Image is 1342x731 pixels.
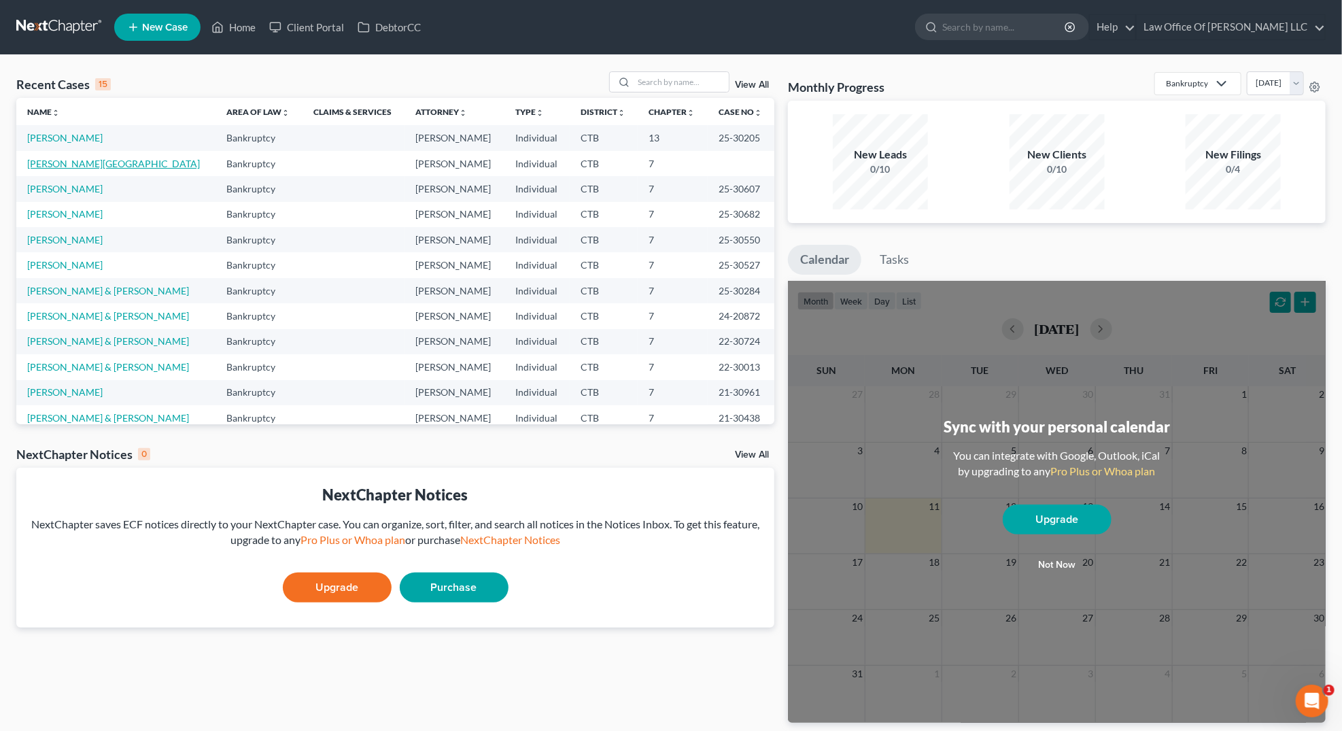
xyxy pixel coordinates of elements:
td: [PERSON_NAME] [405,202,504,227]
td: Bankruptcy [216,329,303,354]
i: unfold_more [617,109,625,117]
td: CTB [570,151,638,176]
td: 7 [638,176,707,201]
button: Not now [1003,551,1112,579]
a: Pro Plus or Whoa plan [1051,464,1156,477]
td: 7 [638,354,707,379]
a: Upgrade [1003,505,1112,534]
td: 7 [638,380,707,405]
td: Bankruptcy [216,252,303,277]
a: DebtorCC [351,15,428,39]
div: Sync with your personal calendar [944,416,1170,437]
i: unfold_more [536,109,544,117]
div: 15 [95,78,111,90]
td: Individual [504,227,570,252]
td: 7 [638,329,707,354]
a: Case Nounfold_more [719,107,762,117]
a: [PERSON_NAME][GEOGRAPHIC_DATA] [27,158,200,169]
td: Bankruptcy [216,151,303,176]
span: 1 [1324,685,1335,696]
td: CTB [570,176,638,201]
td: CTB [570,405,638,430]
td: [PERSON_NAME] [405,303,504,328]
td: Bankruptcy [216,202,303,227]
td: Bankruptcy [216,125,303,150]
td: Individual [504,278,570,303]
th: Claims & Services [303,98,405,125]
td: Bankruptcy [216,176,303,201]
a: Chapterunfold_more [649,107,695,117]
td: 7 [638,202,707,227]
a: Upgrade [283,573,392,602]
td: [PERSON_NAME] [405,151,504,176]
td: [PERSON_NAME] [405,278,504,303]
div: 0/4 [1186,163,1281,176]
td: Individual [504,303,570,328]
a: Purchase [400,573,509,602]
td: 7 [638,405,707,430]
td: Individual [504,202,570,227]
td: [PERSON_NAME] [405,227,504,252]
a: Area of Lawunfold_more [226,107,290,117]
td: 25-30284 [708,278,774,303]
a: [PERSON_NAME] & [PERSON_NAME] [27,310,189,322]
a: Calendar [788,245,861,275]
td: Individual [504,252,570,277]
i: unfold_more [459,109,467,117]
td: Bankruptcy [216,380,303,405]
td: 7 [638,227,707,252]
div: 0 [138,448,150,460]
div: New Filings [1186,147,1281,163]
iframe: Intercom live chat [1296,685,1328,717]
a: Home [205,15,262,39]
td: 25-30205 [708,125,774,150]
input: Search by name... [634,72,729,92]
div: 0/10 [833,163,928,176]
i: unfold_more [687,109,695,117]
a: Tasks [867,245,921,275]
td: Individual [504,354,570,379]
td: 13 [638,125,707,150]
td: 25-30527 [708,252,774,277]
td: CTB [570,278,638,303]
a: Nameunfold_more [27,107,60,117]
a: View All [735,450,769,460]
a: [PERSON_NAME] [27,259,103,271]
td: Individual [504,151,570,176]
i: unfold_more [52,109,60,117]
td: 7 [638,151,707,176]
input: Search by name... [942,14,1067,39]
div: 0/10 [1010,163,1105,176]
td: CTB [570,252,638,277]
td: CTB [570,303,638,328]
td: Bankruptcy [216,227,303,252]
td: Bankruptcy [216,354,303,379]
div: NextChapter Notices [16,446,150,462]
a: Help [1090,15,1135,39]
td: CTB [570,329,638,354]
td: [PERSON_NAME] [405,176,504,201]
h3: Monthly Progress [788,79,884,95]
a: Districtunfold_more [581,107,625,117]
a: [PERSON_NAME] & [PERSON_NAME] [27,361,189,373]
td: 25-30550 [708,227,774,252]
td: CTB [570,125,638,150]
td: Bankruptcy [216,303,303,328]
td: 22-30724 [708,329,774,354]
td: 7 [638,278,707,303]
td: 21-30438 [708,405,774,430]
td: CTB [570,380,638,405]
i: unfold_more [281,109,290,117]
td: [PERSON_NAME] [405,405,504,430]
td: [PERSON_NAME] [405,329,504,354]
a: Pro Plus or Whoa plan [300,533,405,546]
td: [PERSON_NAME] [405,252,504,277]
div: New Clients [1010,147,1105,163]
a: Typeunfold_more [515,107,544,117]
td: Bankruptcy [216,405,303,430]
td: [PERSON_NAME] [405,354,504,379]
a: [PERSON_NAME] [27,132,103,143]
span: New Case [142,22,188,33]
td: Individual [504,380,570,405]
td: Individual [504,405,570,430]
